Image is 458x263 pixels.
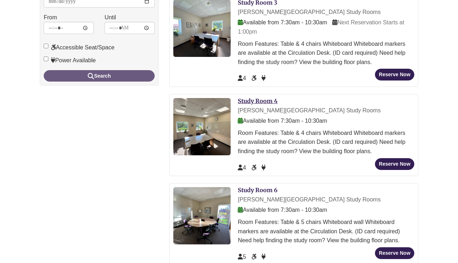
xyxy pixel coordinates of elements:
div: [PERSON_NAME][GEOGRAPHIC_DATA] Study Rooms [238,106,414,115]
div: [PERSON_NAME][GEOGRAPHIC_DATA] Study Rooms [238,195,414,204]
label: Power Available [44,56,96,65]
span: The capacity of this space [238,165,246,171]
span: Accessible Seat/Space [251,75,258,81]
span: Available from 7:30am - 10:30am [238,19,327,25]
span: Available from 7:30am - 10:30am [238,207,327,213]
div: [PERSON_NAME][GEOGRAPHIC_DATA] Study Rooms [238,8,414,17]
span: The capacity of this space [238,75,246,81]
button: Reserve Now [375,247,414,259]
img: Study Room 6 [173,187,231,244]
span: Next Reservation Starts at 1:00pm [238,19,404,35]
span: Power Available [261,254,266,260]
button: Search [44,70,155,82]
input: Power Available [44,57,48,61]
a: Study Room 4 [238,97,278,104]
span: Power Available [261,165,266,171]
span: Available from 7:30am - 10:30am [238,118,327,124]
span: Power Available [261,75,266,81]
div: Room Features: Table & 4 chairs Whiteboard Whiteboard markers are available at the Circulation De... [238,39,414,67]
input: Accessible Seat/Space [44,44,48,48]
span: The capacity of this space [238,254,246,260]
div: Room Features: Table & 5 chairs Whiteboard wall Whiteboard markers are available at the Circulati... [238,218,414,245]
button: Reserve Now [375,158,414,170]
span: Accessible Seat/Space [251,165,258,171]
label: Accessible Seat/Space [44,43,115,52]
button: Reserve Now [375,69,414,81]
span: Accessible Seat/Space [251,254,258,260]
label: Until [105,13,116,22]
a: Study Room 6 [238,186,278,194]
img: Study Room 4 [173,98,231,155]
div: Room Features: Table & 4 chairs Whiteboard Whiteboard markers are available at the Circulation De... [238,128,414,156]
label: From [44,13,57,22]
